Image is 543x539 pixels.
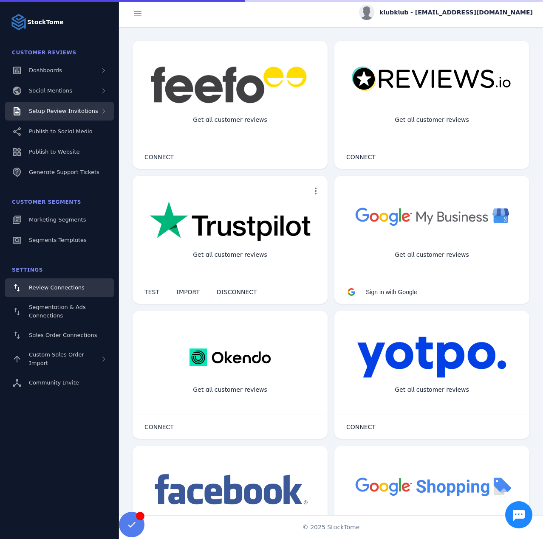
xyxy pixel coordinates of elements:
[29,149,79,155] span: Publish to Website
[150,471,311,509] img: facebook.png
[357,336,507,379] img: yotpo.png
[307,182,324,199] button: more
[168,284,208,300] button: IMPORT
[29,284,85,291] span: Review Connections
[176,289,200,295] span: IMPORT
[150,66,311,104] img: feefo.png
[366,289,417,295] span: Sign in with Google
[29,304,86,319] span: Segmentation & Ads Connections
[359,5,533,20] button: klubklub - [EMAIL_ADDRESS][DOMAIN_NAME]
[388,109,476,131] div: Get all customer reviews
[382,514,482,536] div: Import Products from Google
[5,211,114,229] a: Marketing Segments
[217,289,257,295] span: DISCONNECT
[351,66,512,92] img: reviewsio.svg
[338,284,426,300] button: Sign in with Google
[5,278,114,297] a: Review Connections
[5,163,114,182] a: Generate Support Tickets
[144,424,174,430] span: CONNECT
[29,332,97,338] span: Sales Order Connections
[186,244,274,266] div: Get all customer reviews
[379,8,533,17] span: klubklub - [EMAIL_ADDRESS][DOMAIN_NAME]
[29,216,86,223] span: Marketing Segments
[303,523,360,532] span: © 2025 StackTome
[5,373,114,392] a: Community Invite
[12,199,81,205] span: Customer Segments
[10,14,27,31] img: Logo image
[12,267,43,273] span: Settings
[346,154,376,160] span: CONNECT
[186,379,274,401] div: Get all customer reviews
[136,418,182,435] button: CONNECT
[346,424,376,430] span: CONNECT
[27,18,64,27] strong: StackTome
[388,379,476,401] div: Get all customer reviews
[5,231,114,250] a: Segments Templates
[12,50,76,56] span: Customer Reviews
[144,289,159,295] span: TEST
[136,284,168,300] button: TEST
[338,418,384,435] button: CONNECT
[5,122,114,141] a: Publish to Social Media
[5,326,114,345] a: Sales Order Connections
[208,284,266,300] button: DISCONNECT
[29,237,87,243] span: Segments Templates
[150,201,311,243] img: trustpilot.png
[351,201,512,231] img: googlebusiness.png
[5,143,114,161] a: Publish to Website
[29,87,72,94] span: Social Mentions
[338,149,384,166] button: CONNECT
[5,299,114,324] a: Segmentation & Ads Connections
[136,149,182,166] button: CONNECT
[29,351,84,366] span: Custom Sales Order Import
[388,244,476,266] div: Get all customer reviews
[144,154,174,160] span: CONNECT
[29,379,79,386] span: Community Invite
[186,109,274,131] div: Get all customer reviews
[359,5,374,20] img: profile.jpg
[29,108,98,114] span: Setup Review Invitations
[189,336,271,379] img: okendo.webp
[29,128,93,135] span: Publish to Social Media
[29,169,99,175] span: Generate Support Tickets
[29,67,62,73] span: Dashboards
[351,471,512,501] img: googleshopping.png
